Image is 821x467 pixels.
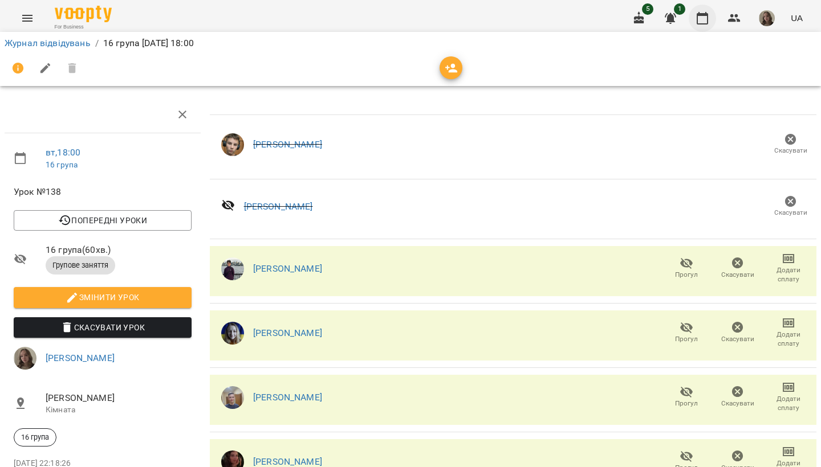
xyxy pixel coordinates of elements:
button: Додати сплату [763,382,814,413]
p: Кімната [46,404,192,416]
span: Попередні уроки [23,214,182,227]
span: Урок №138 [14,185,192,199]
button: Скасувати Урок [14,317,192,338]
span: Додати сплату [770,394,807,413]
span: For Business [55,23,112,31]
span: Додати сплату [770,330,807,349]
span: Скасувати [774,146,807,155]
span: Скасувати [721,334,754,344]
span: Додати сплату [770,265,807,285]
span: Прогул [675,399,698,408]
a: [PERSON_NAME] [46,353,115,363]
li: / [95,36,99,50]
img: 42971be9acb4978620ed664672178e13.jpg [759,10,775,26]
button: Прогул [661,382,712,413]
span: 16 група ( 60 хв. ) [46,243,192,257]
button: UA [786,7,807,28]
button: Додати сплату [763,317,814,349]
span: Скасувати [721,270,754,280]
button: Прогул [661,317,712,349]
span: Прогул [675,270,698,280]
img: b1b14fc427980341a567ba1c53f02c4b.png [221,133,244,156]
button: Скасувати [767,129,814,161]
a: Журнал відвідувань [5,38,91,48]
nav: breadcrumb [5,36,816,50]
button: Додати сплату [763,253,814,285]
button: Змінити урок [14,287,192,308]
span: 5 [642,3,653,15]
a: 16 група [46,160,78,169]
img: 519e6ecd838546252cae638cb768e158.jpg [221,322,244,345]
button: Скасувати [767,191,814,223]
span: Прогул [675,334,698,344]
img: 52c6ac5af54ce0fbc93f8880c18b1223.jpg [221,386,244,409]
a: вт , 18:00 [46,147,80,158]
span: 1 [674,3,685,15]
a: [PERSON_NAME] [253,456,322,467]
a: [PERSON_NAME] [253,139,322,150]
button: Скасувати [712,253,763,285]
span: Скасувати Урок [23,321,182,334]
button: Menu [14,5,41,32]
a: [PERSON_NAME] [253,392,322,403]
a: [PERSON_NAME] [244,201,313,212]
a: [PERSON_NAME] [253,263,322,274]
button: Скасувати [712,317,763,349]
span: 16 група [14,432,56,443]
span: Групове заняття [46,260,115,271]
button: Попередні уроки [14,210,192,231]
span: UA [791,12,803,24]
span: Змінити урок [23,290,182,304]
button: Скасувати [712,382,763,413]
img: Voopty Logo [55,6,112,22]
button: Прогул [661,253,712,285]
span: Скасувати [721,399,754,408]
p: 16 група [DATE] 18:00 [103,36,194,50]
div: 16 група [14,428,56,446]
a: [PERSON_NAME] [253,327,322,338]
span: [PERSON_NAME] [46,391,192,405]
img: 42971be9acb4978620ed664672178e13.jpg [14,347,36,370]
span: Скасувати [774,208,807,218]
img: fda94f41325be2a4f2fd8c068a694f82.png [221,257,244,280]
